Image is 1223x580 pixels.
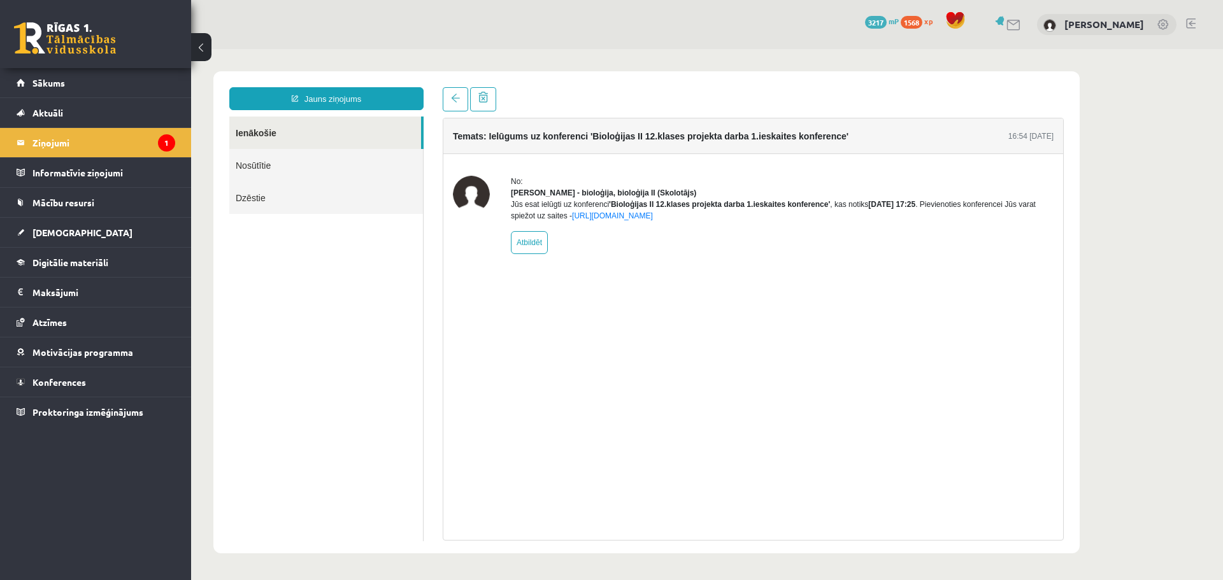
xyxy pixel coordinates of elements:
a: Jauns ziņojums [38,38,232,61]
span: 1568 [901,16,922,29]
a: Sākums [17,68,175,97]
a: Motivācijas programma [17,337,175,367]
b: 'Bioloģijas II 12.klases projekta darba 1.ieskaites konference' [418,151,639,160]
a: Informatīvie ziņojumi [17,158,175,187]
img: Gatis Pormalis [1043,19,1056,32]
a: Nosūtītie [38,100,232,132]
span: mP [889,16,899,26]
a: Maksājumi [17,278,175,307]
i: 1 [158,134,175,152]
img: Elza Saulīte - bioloģija, bioloģija II [262,127,299,164]
div: Jūs esat ielūgti uz konferenci , kas notiks . Pievienoties konferencei Jūs varat spiežot uz saites - [320,150,862,173]
span: Konferences [32,376,86,388]
span: 3217 [865,16,887,29]
span: Proktoringa izmēģinājums [32,406,143,418]
a: 1568 xp [901,16,939,26]
a: Digitālie materiāli [17,248,175,277]
a: Aktuāli [17,98,175,127]
a: Proktoringa izmēģinājums [17,397,175,427]
div: No: [320,127,862,138]
span: Atzīmes [32,316,67,328]
legend: Ziņojumi [32,128,175,157]
span: Motivācijas programma [32,346,133,358]
strong: [PERSON_NAME] - bioloģija, bioloģija II (Skolotājs) [320,139,505,148]
a: Dzēstie [38,132,232,165]
a: [DEMOGRAPHIC_DATA] [17,218,175,247]
span: Sākums [32,77,65,88]
div: 16:54 [DATE] [817,81,862,93]
a: Ienākošie [38,67,230,100]
h4: Temats: Ielūgums uz konferenci 'Bioloģijas II 12.klases projekta darba 1.ieskaites konference' [262,82,657,92]
b: [DATE] 17:25 [677,151,724,160]
span: Digitālie materiāli [32,257,108,268]
a: Konferences [17,367,175,397]
a: [PERSON_NAME] [1064,18,1144,31]
a: Atbildēt [320,182,357,205]
a: Ziņojumi1 [17,128,175,157]
span: [DEMOGRAPHIC_DATA] [32,227,132,238]
span: xp [924,16,933,26]
a: Rīgas 1. Tālmācības vidusskola [14,22,116,54]
legend: Maksājumi [32,278,175,307]
a: [URL][DOMAIN_NAME] [381,162,462,171]
a: Atzīmes [17,308,175,337]
span: Aktuāli [32,107,63,118]
span: Mācību resursi [32,197,94,208]
a: 3217 mP [865,16,899,26]
legend: Informatīvie ziņojumi [32,158,175,187]
a: Mācību resursi [17,188,175,217]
